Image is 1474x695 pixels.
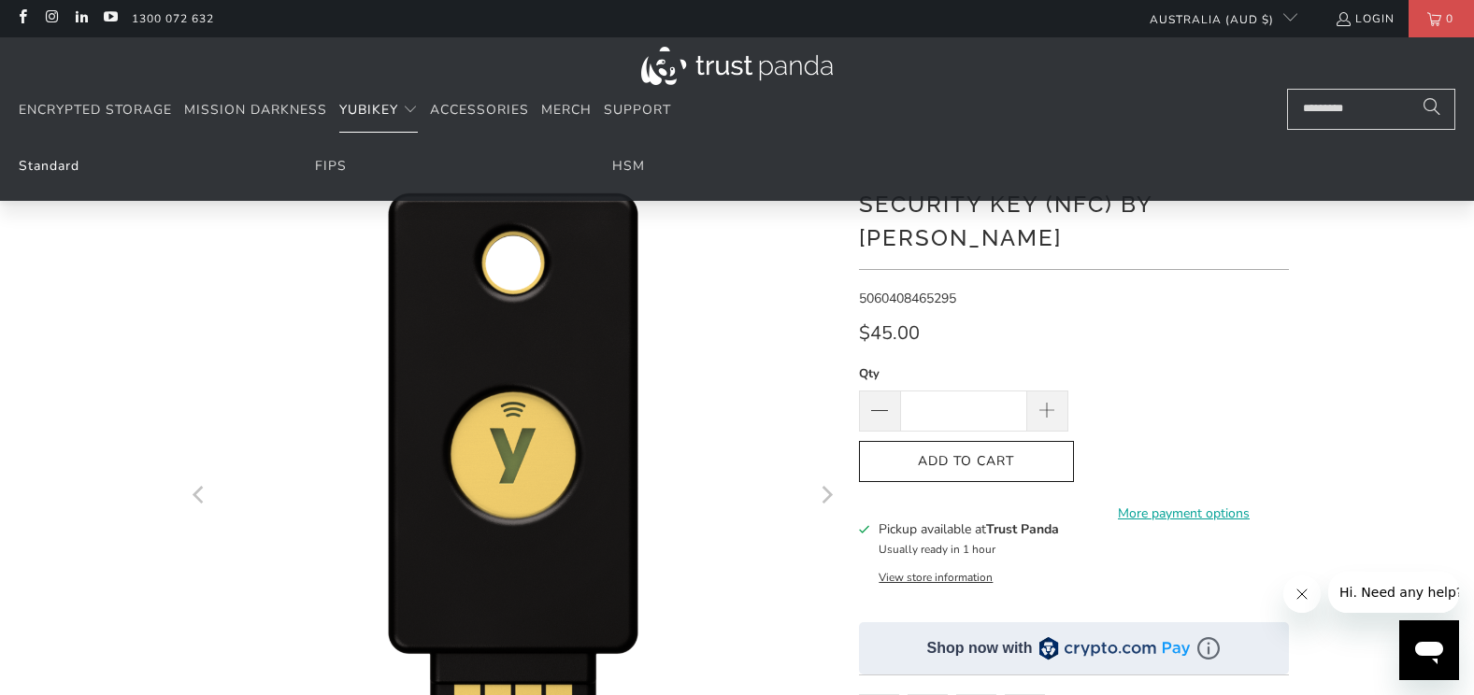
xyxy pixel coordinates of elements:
button: Search [1409,89,1455,130]
nav: Translation missing: en.navigation.header.main_nav [19,89,671,133]
span: YubiKey [339,101,398,119]
a: Support [604,89,671,133]
iframe: Button to launch messaging window [1399,620,1459,680]
img: Trust Panda Australia [641,47,833,85]
button: View store information [879,570,993,585]
a: Trust Panda Australia on Instagram [43,11,59,26]
b: Trust Panda [986,520,1059,538]
small: Usually ready in 1 hour [879,542,995,557]
span: Mission Darkness [184,101,327,119]
span: Accessories [430,101,529,119]
span: Encrypted Storage [19,101,172,119]
span: Add to Cart [879,454,1054,470]
button: Add to Cart [859,441,1074,483]
span: 5060408465295 [859,290,956,307]
span: Merch [541,101,592,119]
a: HSM [612,157,645,175]
a: 1300 072 632 [132,8,214,29]
iframe: Message from company [1328,572,1459,613]
span: Support [604,101,671,119]
h1: Security Key (NFC) by [PERSON_NAME] [859,184,1289,255]
a: Mission Darkness [184,89,327,133]
a: Merch [541,89,592,133]
input: Search... [1287,89,1455,130]
div: Shop now with [927,638,1033,659]
h3: Pickup available at [879,519,1059,539]
iframe: Close message [1283,575,1321,613]
summary: YubiKey [339,89,418,133]
a: Standard [19,157,79,175]
a: Trust Panda Australia on YouTube [102,11,118,26]
a: Encrypted Storage [19,89,172,133]
label: Qty [859,363,1068,384]
a: FIPS [315,157,347,175]
span: Hi. Need any help? [11,13,135,28]
a: Trust Panda Australia on LinkedIn [73,11,89,26]
span: $45.00 [859,320,920,346]
a: More payment options [1080,504,1289,524]
a: Accessories [430,89,529,133]
a: Login [1335,8,1395,29]
a: Trust Panda Australia on Facebook [14,11,30,26]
